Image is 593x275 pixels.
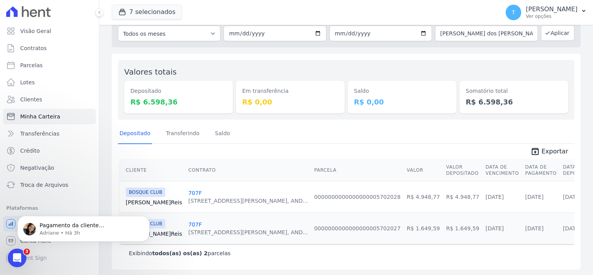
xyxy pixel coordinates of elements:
[118,124,152,144] a: Depositado
[466,97,562,107] dd: R$ 6.598,36
[526,5,577,13] p: [PERSON_NAME]
[541,25,574,41] button: Aplicar
[3,109,96,124] a: Minha Carteira
[314,225,401,231] a: 0000000000000000005702027
[152,250,208,256] b: todos(as) os(as) 2
[3,177,96,193] a: Troca de Arquivos
[188,190,202,196] a: 707F
[20,147,40,155] span: Crédito
[124,67,177,77] label: Valores totais
[563,225,581,231] a: [DATE]
[112,5,182,19] button: 7 selecionados
[165,124,201,144] a: Transferindo
[3,160,96,176] a: Negativação
[213,124,232,144] a: Saldo
[443,212,482,244] td: R$ 1.649,59
[404,181,443,212] td: R$ 4.948,77
[311,159,404,181] th: Parcela
[560,159,591,181] th: Data de Depósito
[185,159,311,181] th: Contrato
[3,40,96,56] a: Contratos
[126,188,165,197] span: BOSQUE CLUB
[485,194,504,200] a: [DATE]
[188,197,308,205] div: [STREET_ADDRESS][PERSON_NAME], AND...
[130,87,227,95] dt: Depositado
[120,159,185,181] th: Cliente
[563,194,581,200] a: [DATE]
[314,194,401,200] a: 0000000000000000005702028
[466,87,562,95] dt: Somatório total
[512,10,515,15] span: T
[522,159,560,181] th: Data de Pagamento
[354,87,450,95] dt: Saldo
[126,198,182,206] a: [PERSON_NAME]Reis
[129,249,231,257] p: Exibindo parcelas
[20,181,68,189] span: Troca de Arquivos
[20,130,59,137] span: Transferências
[8,249,26,267] iframe: Intercom live chat
[3,216,96,231] a: Recebíveis
[482,159,522,181] th: Data de Vencimento
[443,159,482,181] th: Valor Depositado
[3,126,96,141] a: Transferências
[188,221,202,228] a: 707F
[3,75,96,90] a: Lotes
[20,27,51,35] span: Visão Geral
[531,147,540,156] i: unarchive
[242,87,338,95] dt: Em transferência
[525,225,543,231] a: [DATE]
[20,44,47,52] span: Contratos
[541,147,568,156] span: Exportar
[526,13,577,19] p: Ver opções
[20,78,35,86] span: Lotes
[20,61,43,69] span: Parcelas
[354,97,450,107] dd: R$ 0,00
[525,194,543,200] a: [DATE]
[3,92,96,107] a: Clientes
[20,96,42,103] span: Clientes
[3,143,96,158] a: Crédito
[485,225,504,231] a: [DATE]
[499,2,593,23] button: T [PERSON_NAME] Ver opções
[3,233,96,249] a: Conta Hent
[24,249,30,255] span: 3
[20,164,54,172] span: Negativação
[130,97,227,107] dd: R$ 6.598,36
[404,159,443,181] th: Valor
[404,212,443,244] td: R$ 1.649,59
[242,97,338,107] dd: R$ 0,00
[3,57,96,73] a: Parcelas
[20,113,60,120] span: Minha Carteira
[524,147,574,158] a: unarchive Exportar
[6,200,161,254] iframe: Intercom notifications mensagem
[443,181,482,212] td: R$ 4.948,77
[188,228,308,236] div: [STREET_ADDRESS][PERSON_NAME], AND...
[3,23,96,39] a: Visão Geral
